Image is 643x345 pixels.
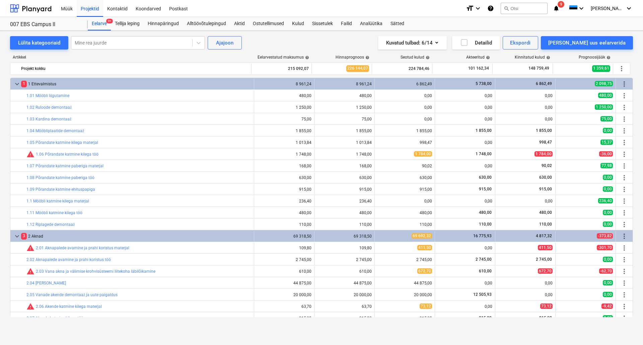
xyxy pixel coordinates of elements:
i: Abikeskus [487,4,494,12]
div: Artikkel [10,55,252,60]
div: 75,00 [317,117,372,121]
div: 998,47 [377,140,432,145]
span: 75,00 [600,116,613,121]
i: keyboard_arrow_down [625,4,633,12]
div: 168,00 [257,164,311,168]
button: [PERSON_NAME] uus eelarverida [541,36,633,50]
div: 63,70 [257,304,311,309]
span: 6 862,49 [535,81,553,86]
span: Seotud kulud ületavad prognoosi [26,150,34,158]
span: 15,37 [600,140,613,145]
div: 1 855,00 [377,128,432,133]
div: 1 855,00 [257,128,311,133]
span: search [504,6,509,11]
span: Rohkem tegevusi [620,303,628,311]
span: 915,00 [478,316,492,320]
span: keyboard_arrow_down [13,232,21,240]
div: 0,00 [438,281,492,285]
div: 480,00 [377,210,432,215]
span: 411,50 [417,245,432,250]
a: 1.07 Põrandate katmine paberiga materjal [26,164,103,168]
span: 1 748,00 [475,152,492,156]
span: help [424,56,430,60]
div: Ekspordi [510,38,530,47]
button: Ekspordi [503,36,538,50]
a: Hinnapäringud [144,17,183,30]
a: 1.1 Mööbli katmine kilega materjal [26,199,89,203]
div: 8 961,24 [257,82,311,86]
button: Otsi [501,3,548,14]
div: 915,00 [317,187,372,192]
span: Rohkem tegevusi [620,232,628,240]
div: Projekt kokku [21,63,248,74]
span: 9 [558,1,564,8]
a: 1.01 Mööbli liigutamine [26,93,69,98]
div: Sissetulek [308,17,337,30]
span: -62,70 [599,268,613,274]
a: Failid [337,17,356,30]
span: 1 784,00 [534,151,553,157]
span: help [485,56,490,60]
div: Ajajoon [216,38,233,47]
span: 0,00 [603,128,613,133]
span: 672,70 [417,268,432,274]
div: Chat Widget [610,313,643,345]
span: 1 784,00 [414,151,432,157]
span: [PERSON_NAME] [591,6,624,11]
span: Rohkem tegevusi [620,162,628,170]
span: 0,00 [603,186,613,192]
span: 73,12 [540,304,553,309]
div: 0,00 [498,199,553,203]
div: Hinnaprognoos [336,55,369,60]
a: 1.09 Põrandate katmine ehituspapiga [26,187,95,192]
span: 16 775,93 [473,234,492,238]
a: Aktid [230,17,249,30]
a: 2.01 Aknapalede avamine ja prahi koristus materjal [36,246,129,250]
div: 110,00 [317,222,372,227]
span: 0,00 [603,257,613,262]
a: Tellija leping [111,17,144,30]
span: Rohkem tegevusi [620,279,628,287]
div: 610,00 [257,269,311,274]
div: 6 862,49 [377,82,432,86]
span: 480,00 [598,93,613,98]
i: format_size [466,4,474,12]
span: Rohkem tegevusi [620,174,628,182]
div: 0,00 [438,304,492,309]
div: 1 013,84 [257,140,311,145]
span: 101 162,34 [468,66,490,71]
div: 110,00 [377,222,432,227]
div: Kinnitatud kulud [515,55,550,60]
div: 0,00 [438,140,492,145]
div: 44 875,00 [257,281,311,285]
div: Lülita kategooriaid [18,38,60,47]
span: 3 [21,233,27,239]
div: 0,00 [438,199,492,203]
span: help [364,56,369,60]
span: 69 692,32 [412,233,432,239]
div: 109,80 [257,246,311,250]
div: 69 318,50 [317,234,372,239]
a: 2.06 Akende katmine kilega materjal [36,304,102,309]
span: 0,00 [603,280,613,285]
span: 110,00 [539,222,553,227]
span: 148 759,49 [528,66,550,71]
a: 2.03 Vana akna ja välimise krohvisüsteemi liitekoha läbilõikamine [36,269,155,274]
div: 75,00 [257,117,311,121]
div: 480,00 [317,93,372,98]
div: 0,00 [377,105,432,110]
div: Kulud [288,17,308,30]
div: 0,00 [498,117,553,121]
button: Lülita kategooriaid [10,36,68,50]
div: Prognoosijääk [579,55,611,60]
div: 0,00 [438,164,492,168]
div: Alltöövõtulepingud [183,17,230,30]
i: keyboard_arrow_down [577,4,585,12]
span: 630,00 [478,175,492,180]
span: 2 098,75 [595,81,613,86]
div: 915,00 [377,187,432,192]
span: 480,00 [539,210,553,215]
